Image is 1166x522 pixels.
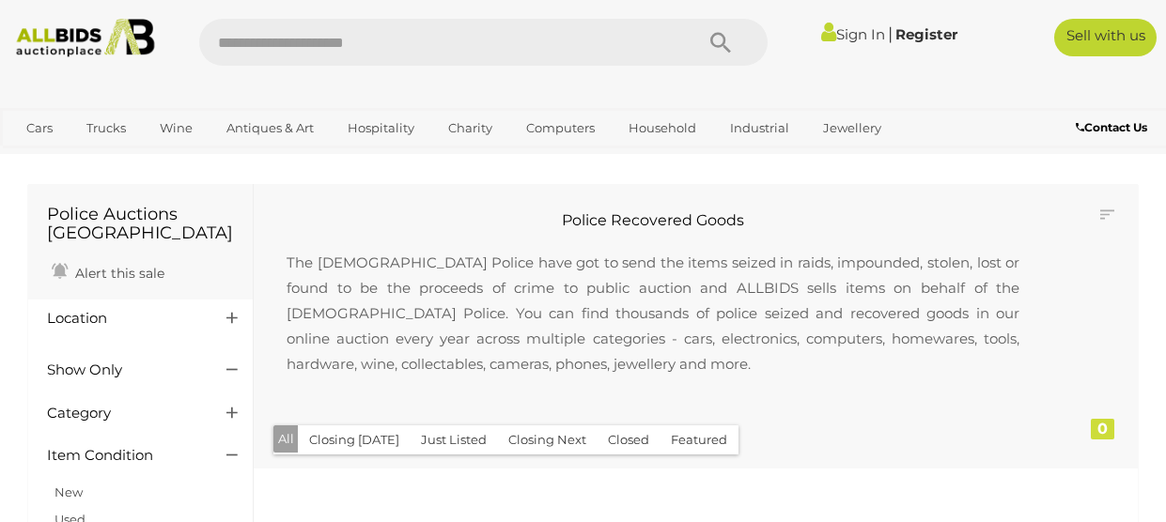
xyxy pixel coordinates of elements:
a: Sign In [821,25,885,43]
h1: Police Auctions [GEOGRAPHIC_DATA] [47,206,234,243]
a: Household [616,113,708,144]
button: Search [674,19,768,66]
a: Industrial [718,113,801,144]
a: Trucks [74,113,138,144]
a: Wine [148,113,205,144]
button: Just Listed [410,425,498,454]
button: All [273,425,299,453]
h2: Police Recovered Goods [268,212,1038,229]
h4: Show Only [47,362,198,378]
a: Alert this sale [47,257,169,285]
button: Featured [660,425,738,454]
h4: Category [47,406,198,422]
span: | [888,23,893,44]
a: Cars [14,113,65,144]
h4: Location [47,311,198,327]
a: Computers [514,113,607,144]
a: Contact Us [1076,117,1152,138]
a: Sports [84,144,147,175]
button: Closing Next [497,425,598,454]
button: Closing [DATE] [298,425,411,454]
div: 0 [1091,419,1114,439]
p: The [DEMOGRAPHIC_DATA] Police have got to send the items seized in raids, impounded, stolen, lost... [268,231,1038,395]
a: [GEOGRAPHIC_DATA] [156,144,314,175]
a: Register [895,25,957,43]
a: Office [14,144,74,175]
a: Jewellery [811,113,894,144]
a: Hospitality [335,113,427,144]
img: Allbids.com.au [8,19,163,57]
a: Antiques & Art [214,113,326,144]
a: Sell with us [1054,19,1157,56]
span: Alert this sale [70,265,164,282]
h4: Item Condition [47,448,198,464]
button: Closed [597,425,661,454]
a: New [54,484,83,499]
a: Charity [436,113,505,144]
b: Contact Us [1076,120,1147,134]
